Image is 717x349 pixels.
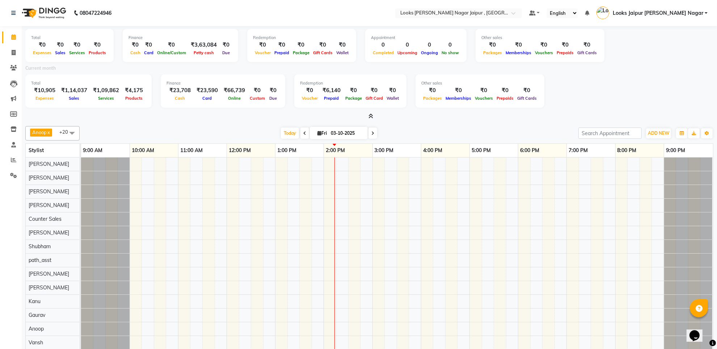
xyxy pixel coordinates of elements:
[273,50,291,55] span: Prepaid
[504,50,533,55] span: Memberships
[142,50,155,55] span: Card
[440,41,461,49] div: 0
[267,86,279,95] div: ₹0
[123,96,144,101] span: Products
[34,96,56,101] span: Expenses
[29,271,69,277] span: [PERSON_NAME]
[300,96,320,101] span: Voucher
[29,147,44,154] span: Stylist
[142,41,155,49] div: ₹0
[555,50,575,55] span: Prepaids
[343,86,364,95] div: ₹0
[575,41,599,49] div: ₹0
[371,50,396,55] span: Completed
[421,80,539,86] div: Other sales
[59,129,73,135] span: +20
[396,41,419,49] div: 0
[515,86,539,95] div: ₹0
[155,41,188,49] div: ₹0
[495,86,515,95] div: ₹0
[53,41,67,49] div: ₹0
[67,41,87,49] div: ₹0
[29,298,41,305] span: Kanu
[29,161,69,167] span: [PERSON_NAME]
[275,145,298,156] a: 1:00 PM
[25,65,56,72] label: Current month
[419,50,440,55] span: Ongoing
[281,128,299,139] span: Today
[178,145,204,156] a: 11:00 AM
[648,130,669,136] span: ADD NEW
[58,86,90,95] div: ₹1,14,037
[31,41,53,49] div: ₹0
[373,145,396,156] a: 3:00 PM
[29,216,62,222] span: Counter Sales
[316,130,329,136] span: Fri
[421,86,444,95] div: ₹0
[687,320,710,342] iframe: chat widget
[504,41,533,49] div: ₹0
[128,50,142,55] span: Cash
[188,41,220,49] div: ₹3,63,084
[419,41,440,49] div: 0
[300,80,401,86] div: Redemption
[31,86,58,95] div: ₹10,905
[53,50,67,55] span: Sales
[495,96,515,101] span: Prepaids
[29,339,43,346] span: Vansh
[221,86,248,95] div: ₹66,739
[128,35,232,41] div: Finance
[220,50,232,55] span: Due
[555,41,575,49] div: ₹0
[227,145,253,156] a: 12:00 PM
[29,326,44,332] span: Anoop
[29,202,69,208] span: [PERSON_NAME]
[67,50,87,55] span: Services
[575,50,599,55] span: Gift Cards
[29,257,51,263] span: path_asst
[322,96,341,101] span: Prepaid
[334,50,350,55] span: Wallet
[385,86,401,95] div: ₹0
[364,96,385,101] span: Gift Card
[421,96,444,101] span: Packages
[596,7,609,19] img: Looks Jaipur Malviya Nagar
[320,86,343,95] div: ₹6,140
[518,145,541,156] a: 6:00 PM
[385,96,401,101] span: Wallet
[29,312,45,318] span: Gaurav
[87,41,108,49] div: ₹0
[29,174,69,181] span: [PERSON_NAME]
[291,50,311,55] span: Package
[481,35,599,41] div: Other sales
[578,128,642,139] input: Search Appointment
[47,129,50,135] a: x
[29,229,69,236] span: [PERSON_NAME]
[253,41,273,49] div: ₹0
[444,86,473,95] div: ₹0
[311,41,334,49] div: ₹0
[444,96,473,101] span: Memberships
[481,50,504,55] span: Packages
[31,80,146,86] div: Total
[343,96,364,101] span: Package
[166,80,279,86] div: Finance
[267,96,279,101] span: Due
[130,145,156,156] a: 10:00 AM
[155,50,188,55] span: Online/Custom
[473,96,495,101] span: Vouchers
[291,41,311,49] div: ₹0
[371,35,461,41] div: Appointment
[87,50,108,55] span: Products
[31,35,108,41] div: Total
[324,145,347,156] a: 2:00 PM
[567,145,590,156] a: 7:00 PM
[96,96,116,101] span: Services
[173,96,187,101] span: Cash
[253,35,350,41] div: Redemption
[371,41,396,49] div: 0
[300,86,320,95] div: ₹0
[226,96,242,101] span: Online
[481,41,504,49] div: ₹0
[253,50,273,55] span: Voucher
